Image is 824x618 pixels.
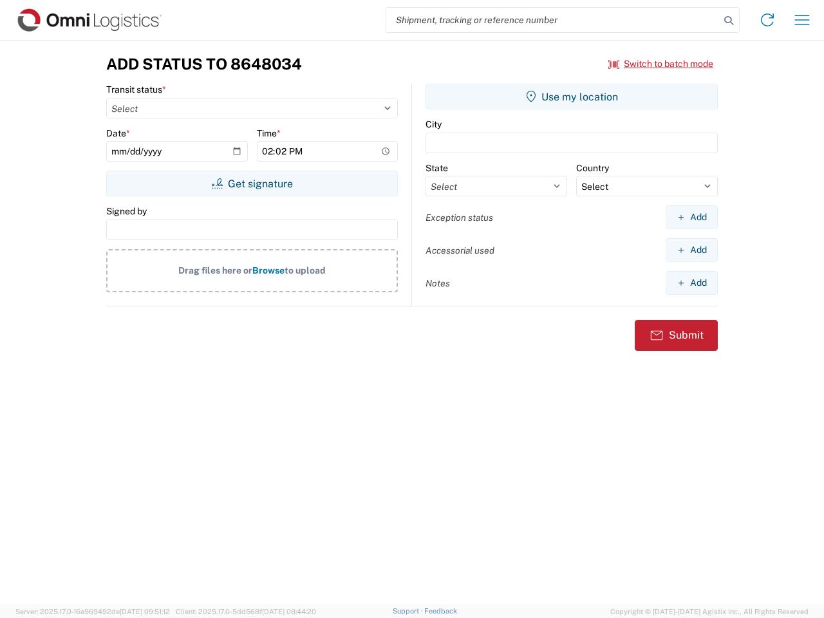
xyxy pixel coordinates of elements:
[252,265,285,276] span: Browse
[576,162,609,174] label: Country
[426,277,450,289] label: Notes
[610,606,809,617] span: Copyright © [DATE]-[DATE] Agistix Inc., All Rights Reserved
[426,84,718,109] button: Use my location
[106,55,302,73] h3: Add Status to 8648034
[176,608,316,615] span: Client: 2025.17.0-5dd568f
[666,271,718,295] button: Add
[178,265,252,276] span: Drag files here or
[393,607,425,615] a: Support
[285,265,326,276] span: to upload
[386,8,720,32] input: Shipment, tracking or reference number
[426,212,493,223] label: Exception status
[15,608,170,615] span: Server: 2025.17.0-16a969492de
[120,608,170,615] span: [DATE] 09:51:12
[426,118,442,130] label: City
[635,320,718,351] button: Submit
[426,245,494,256] label: Accessorial used
[426,162,448,174] label: State
[106,205,147,217] label: Signed by
[608,53,713,75] button: Switch to batch mode
[666,238,718,262] button: Add
[106,127,130,139] label: Date
[106,171,398,196] button: Get signature
[666,205,718,229] button: Add
[106,84,166,95] label: Transit status
[257,127,281,139] label: Time
[424,607,457,615] a: Feedback
[262,608,316,615] span: [DATE] 08:44:20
